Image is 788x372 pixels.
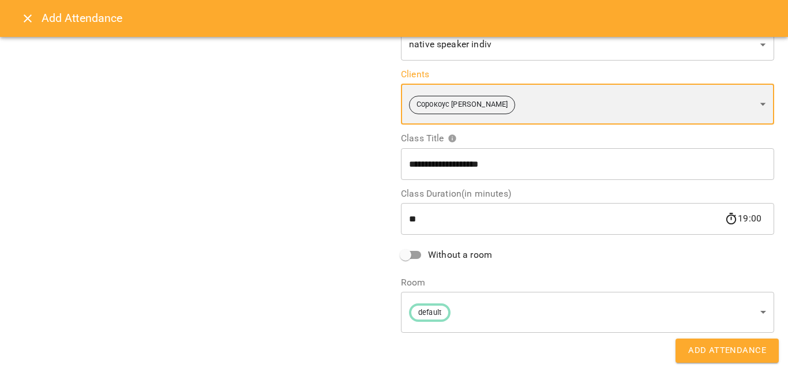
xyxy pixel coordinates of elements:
[410,99,515,110] span: Сорокоус [PERSON_NAME]
[688,343,766,358] span: Add Attendance
[401,29,774,61] div: native speaker indiv
[676,339,779,363] button: Add Attendance
[401,278,774,287] label: Room
[401,84,774,125] div: Сорокоус [PERSON_NAME]
[42,9,774,27] h6: Add Attendance
[401,134,457,143] span: Class Title
[401,70,774,79] label: Clients
[401,292,774,333] div: default
[428,248,492,262] span: Without a room
[14,5,42,32] button: Close
[448,134,457,143] svg: Please specify class title or select clients
[411,307,448,318] span: default
[401,189,774,198] label: Class Duration(in minutes)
